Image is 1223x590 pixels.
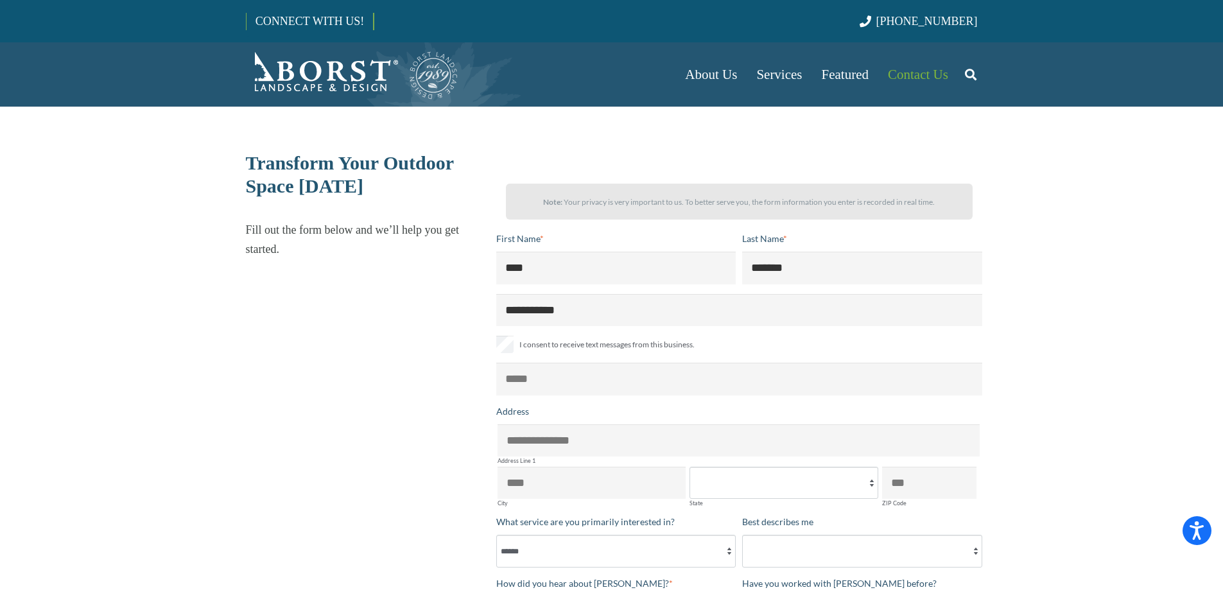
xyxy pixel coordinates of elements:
p: Fill out the form below and we’ll help you get started. [246,220,485,259]
a: Featured [812,42,878,107]
input: I consent to receive text messages from this business. [496,336,514,353]
a: Contact Us [878,42,958,107]
span: Address [496,406,529,417]
span: Last Name [742,233,783,244]
a: Search [958,58,984,91]
strong: Note: [543,197,562,207]
select: What service are you primarily interested in? [496,535,736,567]
a: About Us [675,42,747,107]
span: About Us [685,67,737,82]
span: Services [756,67,802,82]
label: City [498,500,686,506]
label: Address Line 1 [498,458,980,464]
span: I consent to receive text messages from this business. [519,337,695,352]
input: First Name* [496,252,736,284]
span: Contact Us [888,67,948,82]
span: Best describes me [742,516,813,527]
input: Last Name* [742,252,982,284]
span: Have you worked with [PERSON_NAME] before? [742,578,937,589]
span: [PHONE_NUMBER] [876,15,978,28]
a: [PHONE_NUMBER] [860,15,977,28]
p: Your privacy is very important to us. To better serve you, the form information you enter is reco... [517,193,961,212]
span: Featured [822,67,869,82]
label: ZIP Code [882,500,976,506]
a: Borst-Logo [246,49,459,100]
span: First Name [496,233,540,244]
span: Transform Your Outdoor Space [DATE] [246,152,454,196]
a: Services [747,42,811,107]
label: State [690,500,878,506]
a: CONNECT WITH US! [247,6,373,37]
select: Best describes me [742,535,982,567]
span: How did you hear about [PERSON_NAME]? [496,578,669,589]
span: What service are you primarily interested in? [496,516,675,527]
